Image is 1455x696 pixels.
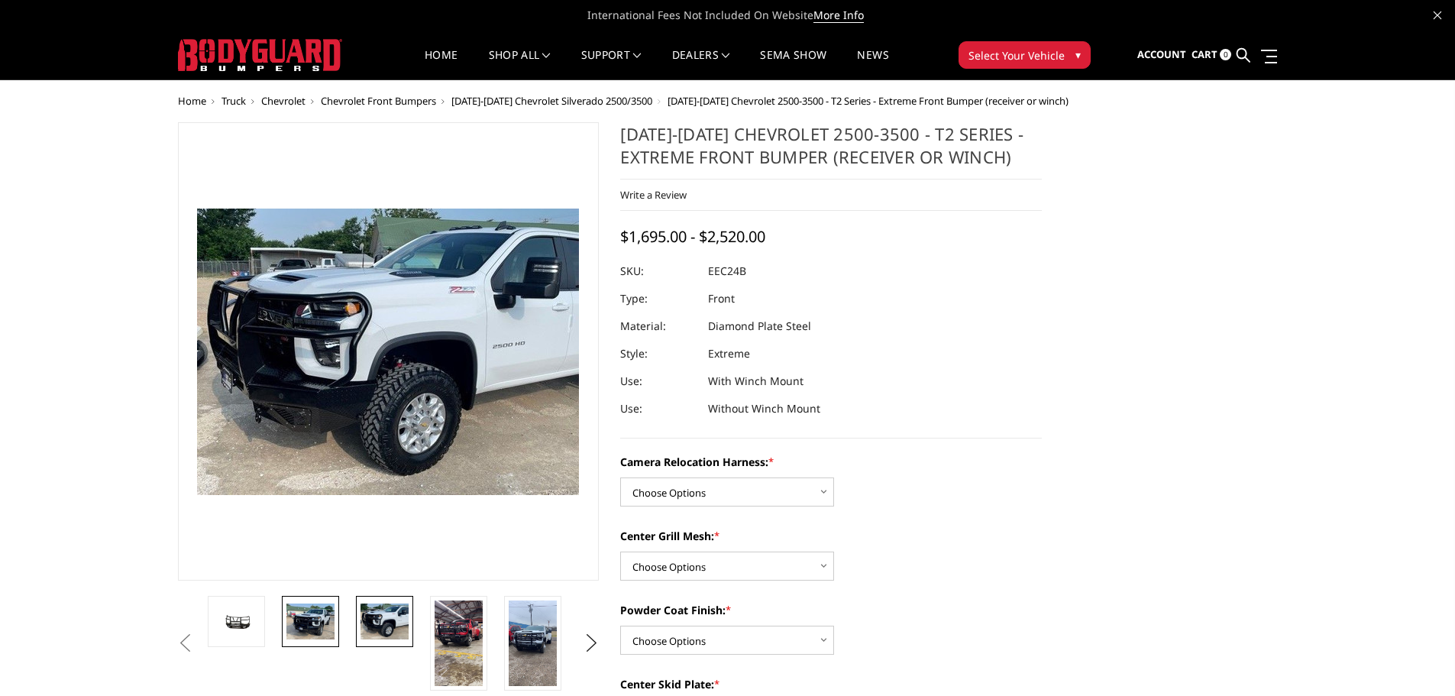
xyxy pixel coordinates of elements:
[178,122,600,581] a: 2024-2026 Chevrolet 2500-3500 - T2 Series - Extreme Front Bumper (receiver or winch)
[1191,34,1231,76] a: Cart 0
[178,94,206,108] a: Home
[1075,47,1081,63] span: ▾
[1137,34,1186,76] a: Account
[620,528,1042,544] label: Center Grill Mesh:
[857,50,888,79] a: News
[451,94,652,108] a: [DATE]-[DATE] Chevrolet Silverado 2500/3500
[620,257,697,285] dt: SKU:
[620,340,697,367] dt: Style:
[620,312,697,340] dt: Material:
[708,312,811,340] dd: Diamond Plate Steel
[286,604,335,639] img: 2024-2026 Chevrolet 2500-3500 - T2 Series - Extreme Front Bumper (receiver or winch)
[321,94,436,108] a: Chevrolet Front Bumpers
[620,395,697,422] dt: Use:
[708,340,750,367] dd: Extreme
[580,632,603,655] button: Next
[620,188,687,202] a: Write a Review
[174,632,197,655] button: Previous
[620,367,697,395] dt: Use:
[361,604,409,639] img: 2024-2026 Chevrolet 2500-3500 - T2 Series - Extreme Front Bumper (receiver or winch)
[708,395,820,422] dd: Without Winch Mount
[435,601,483,686] img: 2024-2026 Chevrolet 2500-3500 - T2 Series - Extreme Front Bumper (receiver or winch)
[620,122,1042,180] h1: [DATE]-[DATE] Chevrolet 2500-3500 - T2 Series - Extreme Front Bumper (receiver or winch)
[620,454,1042,470] label: Camera Relocation Harness:
[489,50,551,79] a: shop all
[672,50,730,79] a: Dealers
[212,610,260,633] img: 2024-2026 Chevrolet 2500-3500 - T2 Series - Extreme Front Bumper (receiver or winch)
[1191,47,1217,61] span: Cart
[620,602,1042,618] label: Powder Coat Finish:
[1379,623,1455,696] iframe: Chat Widget
[178,39,342,71] img: BODYGUARD BUMPERS
[425,50,458,79] a: Home
[509,601,557,686] img: 2024-2026 Chevrolet 2500-3500 - T2 Series - Extreme Front Bumper (receiver or winch)
[620,226,765,247] span: $1,695.00 - $2,520.00
[581,50,642,79] a: Support
[708,367,803,395] dd: With Winch Mount
[261,94,306,108] a: Chevrolet
[959,41,1091,69] button: Select Your Vehicle
[620,676,1042,692] label: Center Skid Plate:
[708,285,735,312] dd: Front
[813,8,864,23] a: More Info
[760,50,826,79] a: SEMA Show
[1220,49,1231,60] span: 0
[620,285,697,312] dt: Type:
[668,94,1069,108] span: [DATE]-[DATE] Chevrolet 2500-3500 - T2 Series - Extreme Front Bumper (receiver or winch)
[221,94,246,108] a: Truck
[708,257,746,285] dd: EEC24B
[1137,47,1186,61] span: Account
[968,47,1065,63] span: Select Your Vehicle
